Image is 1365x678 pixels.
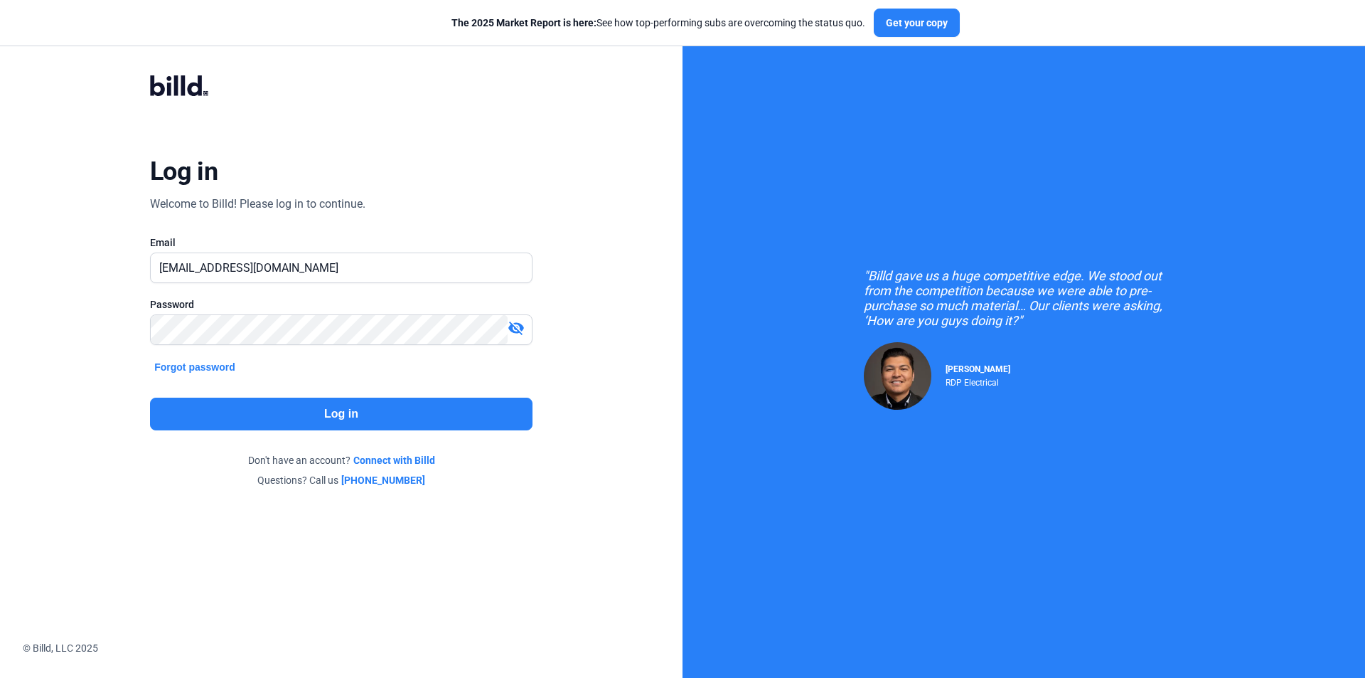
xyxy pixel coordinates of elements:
button: Forgot password [150,359,240,375]
a: [PHONE_NUMBER] [341,473,425,487]
div: "Billd gave us a huge competitive edge. We stood out from the competition because we were able to... [864,268,1184,328]
div: RDP Electrical [946,374,1010,388]
span: The 2025 Market Report is here: [451,17,596,28]
img: Raul Pacheco [864,342,931,410]
div: Don't have an account? [150,453,532,467]
button: Log in [150,398,532,430]
div: Email [150,235,532,250]
div: Password [150,297,532,312]
div: Questions? Call us [150,473,532,487]
div: See how top-performing subs are overcoming the status quo. [451,16,865,30]
button: Get your copy [874,9,960,37]
div: Welcome to Billd! Please log in to continue. [150,196,365,213]
a: Connect with Billd [353,453,435,467]
span: [PERSON_NAME] [946,364,1010,374]
div: Log in [150,156,218,187]
mat-icon: visibility_off [508,319,525,337]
